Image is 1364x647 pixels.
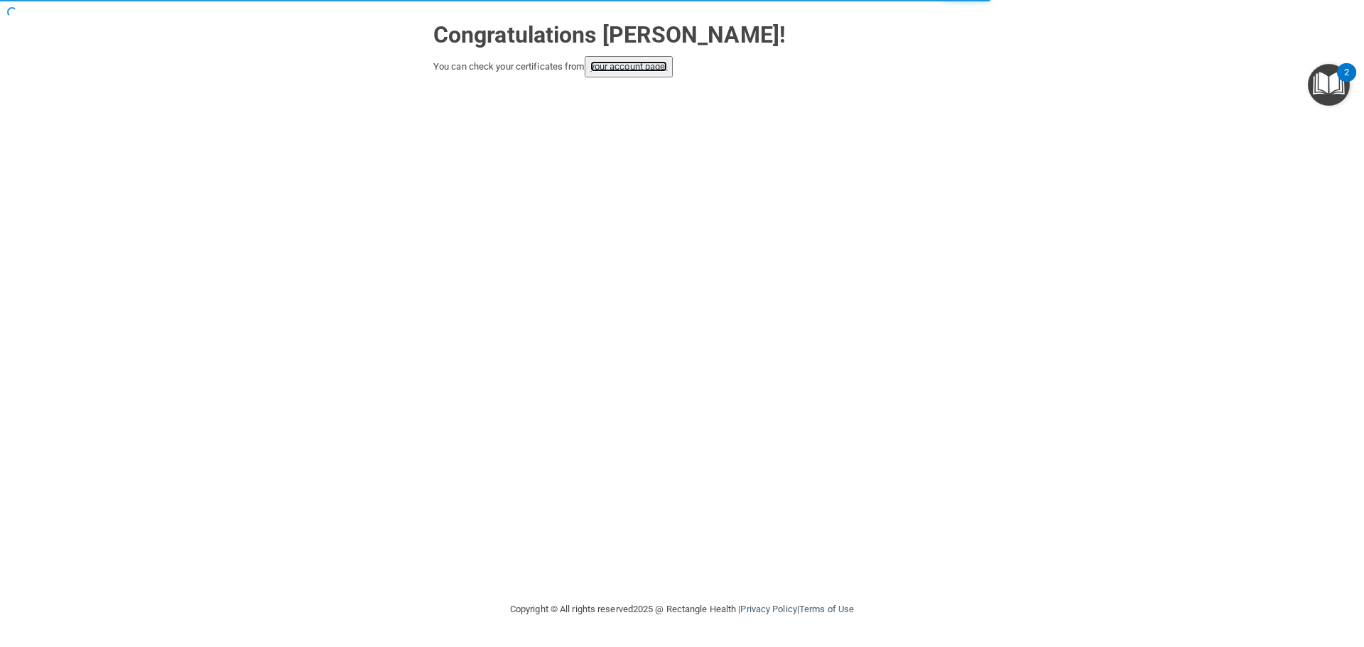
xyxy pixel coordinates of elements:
[740,604,796,614] a: Privacy Policy
[590,61,668,72] a: your account page!
[433,56,931,77] div: You can check your certificates from
[1308,64,1350,106] button: Open Resource Center, 2 new notifications
[1344,72,1349,91] div: 2
[585,56,673,77] button: your account page!
[433,21,786,48] strong: Congratulations [PERSON_NAME]!
[423,587,941,632] div: Copyright © All rights reserved 2025 @ Rectangle Health | |
[799,604,854,614] a: Terms of Use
